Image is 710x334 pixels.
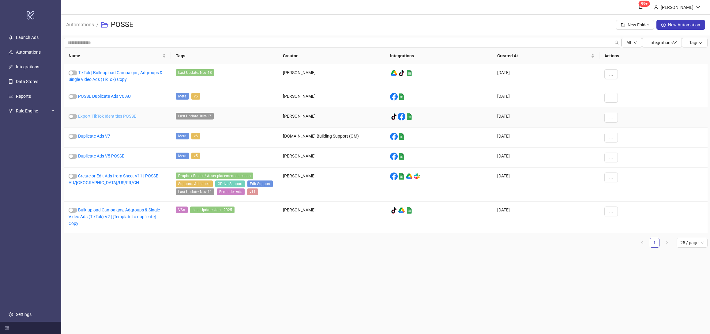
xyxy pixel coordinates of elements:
span: v6 [191,93,200,100]
li: Previous Page [637,238,647,248]
button: ... [604,153,618,162]
button: New Automation [656,20,705,30]
h3: POSSE [111,20,133,30]
span: folder-add [621,23,625,27]
span: right [665,241,669,244]
sup: 1645 [639,1,650,7]
button: ... [604,173,618,182]
button: Tagsdown [682,38,708,47]
span: Last Update: Nov-18 [176,69,214,76]
a: Duplicate Ads V5 POSSE [78,154,124,158]
button: Integrationsdown [642,38,682,47]
th: Created At [492,47,599,64]
span: Supports Ad Labels [176,180,213,187]
span: All [626,40,631,45]
span: 25 / page [680,238,704,247]
div: [DATE] [492,88,599,108]
span: menu-fold [5,326,9,330]
span: ... [609,72,613,77]
li: Next Page [662,238,672,248]
span: Edit Support [247,180,273,187]
th: Creator [278,47,385,64]
button: right [662,238,672,248]
button: left [637,238,647,248]
span: ... [609,155,613,160]
a: Bulk-upload Campaigns, Adgroups & Single Video Ads (TikTok) V2 | [Template to duplicate] Copy [69,207,160,226]
span: user [654,5,658,9]
span: Meta [176,153,189,159]
div: [DATE] [492,128,599,148]
span: Name [69,52,161,59]
span: Integrations [649,40,677,45]
span: down [673,40,677,45]
span: folder-open [101,21,108,28]
span: left [641,241,644,244]
th: Integrations [385,47,492,64]
div: [DATE] [492,108,599,128]
div: [PERSON_NAME] [278,168,385,202]
button: New Folder [616,20,654,30]
span: Meta [176,133,189,139]
a: Integrations [16,64,39,69]
a: Launch Ads [16,35,39,40]
span: down [696,5,700,9]
th: Tags [171,47,278,64]
span: plus-circle [661,23,666,27]
a: Automations [65,21,95,28]
a: Settings [16,312,32,317]
a: TikTok | Bulk-upload Campaigns, Adgroups & Single Video Ads (TikTok) Copy [69,70,163,82]
div: [PERSON_NAME] [278,64,385,88]
span: ... [609,175,613,180]
a: Data Stores [16,79,38,84]
span: GDrive Support [215,180,245,187]
span: Last Update: Nov-11 [176,188,214,195]
a: Reports [16,94,31,99]
th: Name [64,47,171,64]
span: down [698,40,703,45]
span: ... [609,95,613,100]
span: Last Update July-17 [176,113,214,120]
div: [DATE] [492,64,599,88]
div: [DOMAIN_NAME] Building Support (OM) [278,128,385,148]
button: ... [604,113,618,123]
span: search [614,40,619,45]
button: ... [604,207,618,216]
a: POSSE Duplicate Ads V6 AU [78,94,131,99]
a: Duplicate Ads V7 [78,134,110,139]
span: ... [609,209,613,214]
div: [PERSON_NAME] [278,88,385,108]
div: Page Size [677,238,708,248]
div: [PERSON_NAME] [278,148,385,168]
div: [PERSON_NAME] [278,202,385,232]
div: [PERSON_NAME] [658,4,696,11]
span: Dropbox Folder / Asset placement detection [176,173,253,179]
button: ... [604,133,618,142]
span: New Automation [668,22,700,27]
span: Tags [689,40,703,45]
span: v5 [191,153,200,159]
span: New Folder [628,22,649,27]
span: v11 [247,188,258,195]
span: v6 [191,133,200,139]
div: [DATE] [492,148,599,168]
span: ... [609,135,613,140]
span: VSA [176,207,188,213]
li: / [96,15,99,35]
span: fork [9,109,13,113]
button: Alldown [622,38,642,47]
span: Reminder Ads [217,188,245,195]
div: [DATE] [492,168,599,202]
span: Meta [176,93,189,100]
div: [DATE] [492,202,599,232]
span: Created At [497,52,590,59]
li: 1 [650,238,659,248]
th: Actions [599,47,708,64]
span: Rule Engine [16,105,50,117]
span: down [633,41,637,44]
a: Create or Edit Ads from Sheet V11 | POSSE - AU/[GEOGRAPHIC_DATA]/US/FR/CH [69,173,160,185]
span: bell [639,5,643,9]
button: ... [604,69,618,79]
span: Last Update: Jan - 2025 [190,207,235,213]
a: Export TikTok Identities POSSE [78,114,136,119]
div: [PERSON_NAME] [278,108,385,128]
